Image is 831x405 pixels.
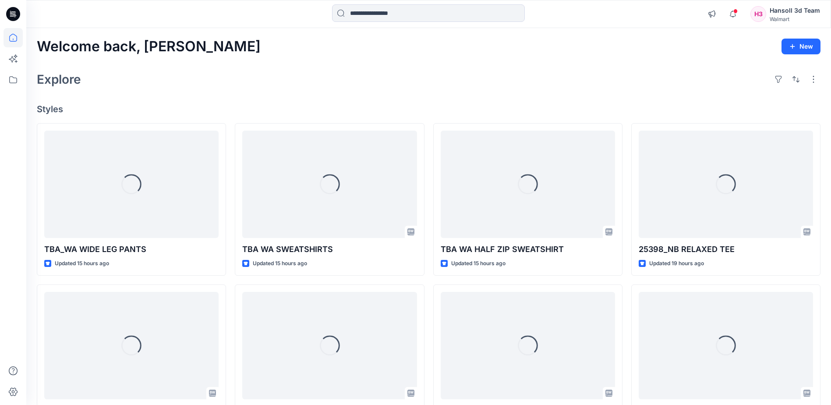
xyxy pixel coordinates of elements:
h2: Welcome back, [PERSON_NAME] [37,39,261,55]
p: 25398_NB RELAXED TEE [639,243,813,256]
button: New [781,39,820,54]
p: TBA WA HALF ZIP SWEATSHIRT [441,243,615,256]
p: TBA_WA WIDE LEG PANTS [44,243,219,256]
h2: Explore [37,72,81,86]
div: Walmart [770,16,820,22]
div: Hansoll 3d Team [770,5,820,16]
p: Updated 15 hours ago [253,259,307,268]
p: Updated 15 hours ago [55,259,109,268]
div: H3 [750,6,766,22]
p: Updated 19 hours ago [649,259,704,268]
h4: Styles [37,104,820,114]
p: TBA WA SWEATSHIRTS [242,243,417,256]
p: Updated 15 hours ago [451,259,506,268]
